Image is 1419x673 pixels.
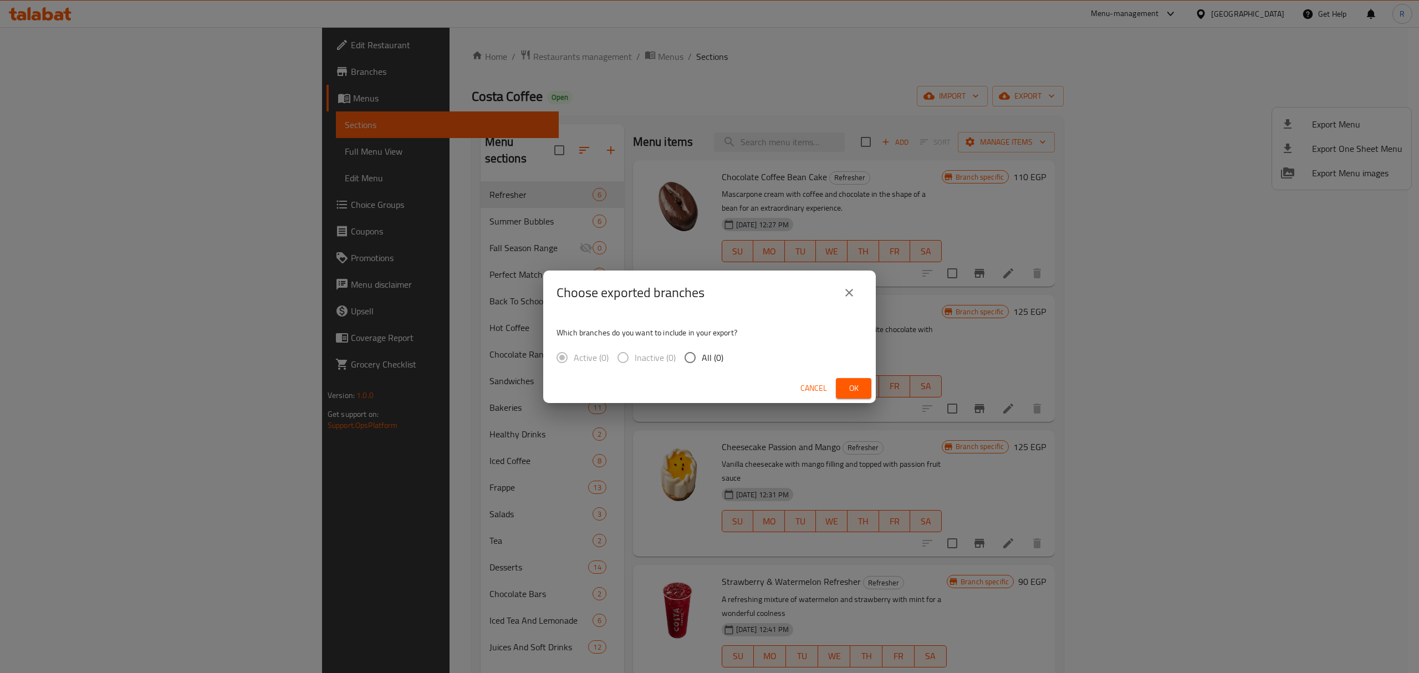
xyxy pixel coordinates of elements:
[836,279,862,306] button: close
[836,378,871,399] button: Ok
[557,284,705,302] h2: Choose exported branches
[796,378,831,399] button: Cancel
[800,381,827,395] span: Cancel
[574,351,609,364] span: Active (0)
[702,351,723,364] span: All (0)
[557,327,862,338] p: Which branches do you want to include in your export?
[845,381,862,395] span: Ok
[635,351,676,364] span: Inactive (0)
